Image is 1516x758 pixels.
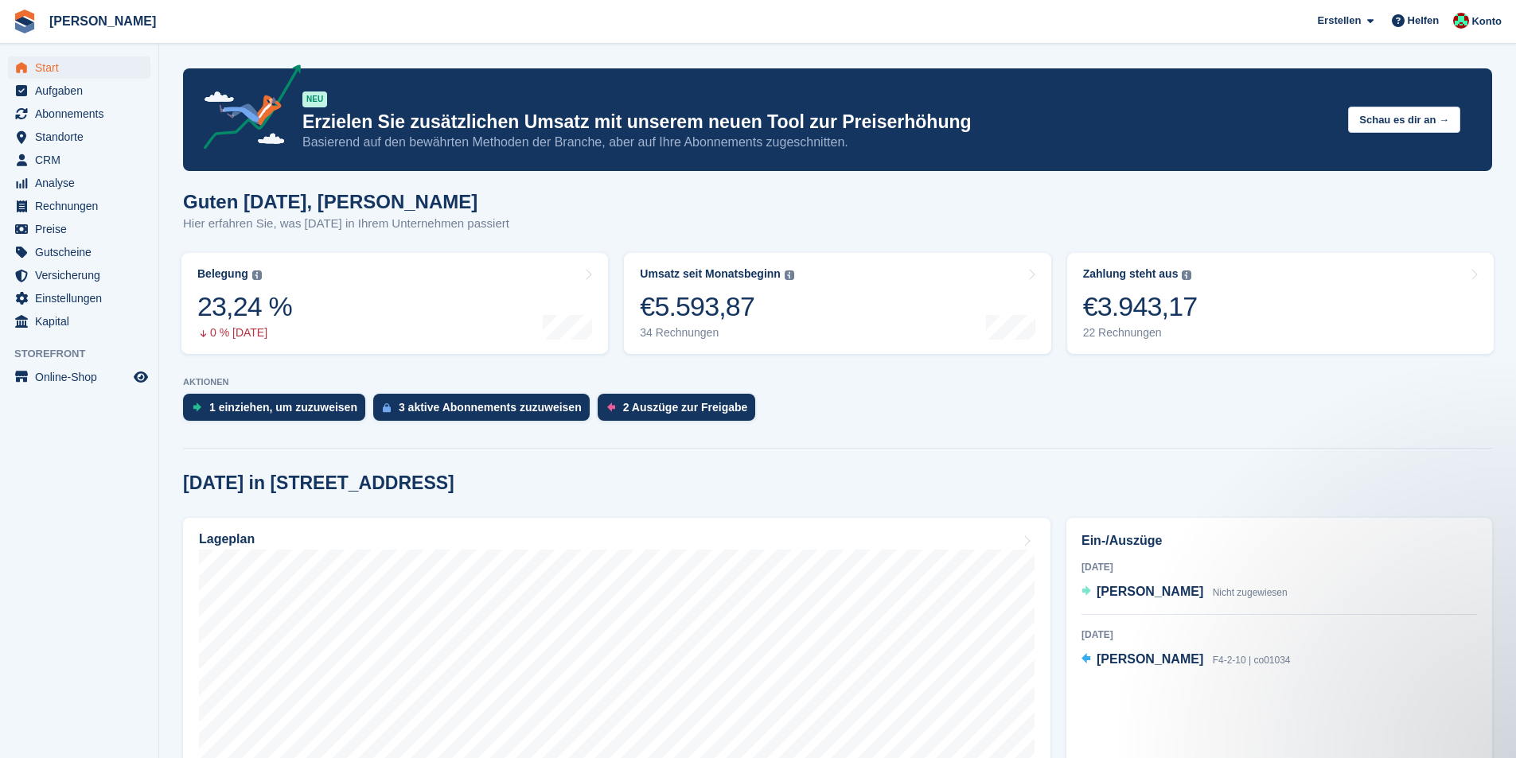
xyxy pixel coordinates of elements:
[1348,107,1460,133] button: Schau es dir an →
[383,402,391,413] img: active_subscription_to_allocate_icon-d502201f5373d7db506a760aba3b589e785aa758c864c3986d89f69b8ff3...
[183,377,1492,387] p: AKTIONEN
[8,287,150,309] a: menu
[302,111,1335,134] p: Erzielen Sie zusätzlichen Umsatz mit unserem neuen Tool zur Preiserhöhung
[199,532,255,546] h2: Lageplan
[183,191,509,212] h1: Guten [DATE], [PERSON_NAME]
[1317,13,1361,29] span: Erstellen
[209,401,357,414] div: 1 einziehen, um zuzuweisen
[183,394,373,429] a: 1 einziehen, um zuzuweisen
[1081,628,1477,642] div: [DATE]
[8,264,150,286] a: menu
[8,310,150,332] a: menu
[8,126,150,148] a: menu
[624,253,1050,354] a: Umsatz seit Monatsbeginn €5.593,87 34 Rechnungen
[131,367,150,387] a: Vorschau-Shop
[35,80,131,102] span: Aufgaben
[35,195,131,217] span: Rechnungen
[373,394,598,429] a: 3 aktive Abonnements zuzuweisen
[1067,253,1494,354] a: Zahlung steht aus €3.943,17 22 Rechnungen
[1081,531,1477,550] h2: Ein-/Auszüge
[1182,270,1191,280] img: icon-info-grey-7440780725fd019a000dd9b08b2336e03edf1995a4989e88bcd33f0948082b44.svg
[623,401,748,414] div: 2 Auszüge zur Freigabe
[1097,652,1203,666] span: [PERSON_NAME]
[35,56,131,79] span: Start
[43,8,162,34] a: [PERSON_NAME]
[8,80,150,102] a: menu
[302,134,1335,151] p: Basierend auf den bewährten Methoden der Branche, aber auf Ihre Abonnements zugeschnitten.
[35,310,131,332] span: Kapital
[8,172,150,194] a: menu
[640,290,794,323] div: €5.593,87
[1081,650,1291,671] a: [PERSON_NAME] F4-2-10 | co01034
[35,287,131,309] span: Einstellungen
[35,241,131,263] span: Gutscheine
[35,264,131,286] span: Versicherung
[8,195,150,217] a: menu
[13,10,37,33] img: stora-icon-8386f47178a22dfd0bd8f6a31ec36ba5ce8667c1dd55bd0f319d3a0aa187defe.svg
[197,326,292,340] div: 0 % [DATE]
[607,402,615,412] img: move_outs_to_deallocate_icon-f764333ba52eb49d3ac5e1228854f67142a1ed5810a6f6cc68b1a99e826820c5.svg
[35,126,131,148] span: Standorte
[8,241,150,263] a: menu
[8,218,150,240] a: menu
[1097,585,1203,598] span: [PERSON_NAME]
[1081,582,1288,603] a: [PERSON_NAME] Nicht zugewiesen
[1408,13,1440,29] span: Helfen
[8,366,150,388] a: Speisekarte
[193,402,201,412] img: move_ins_to_allocate_icon-fdf77a2bb77ea45bf5b3d319d69a93e2d87916cf1d5bf7949dd705db3b84f3ca.svg
[181,253,608,354] a: Belegung 23,24 % 0 % [DATE]
[1453,13,1469,29] img: Maximilian Friedl
[640,267,781,281] div: Umsatz seit Monatsbeginn
[35,218,131,240] span: Preise
[640,326,794,340] div: 34 Rechnungen
[785,270,794,280] img: icon-info-grey-7440780725fd019a000dd9b08b2336e03edf1995a4989e88bcd33f0948082b44.svg
[1083,290,1198,323] div: €3.943,17
[8,103,150,125] a: menu
[1081,560,1477,574] div: [DATE]
[14,346,158,362] span: Storefront
[1083,267,1179,281] div: Zahlung steht aus
[35,149,131,171] span: CRM
[8,56,150,79] a: menu
[598,394,764,429] a: 2 Auszüge zur Freigabe
[183,215,509,233] p: Hier erfahren Sie, was [DATE] in Ihrem Unternehmen passiert
[302,91,327,107] div: NEU
[1083,326,1198,340] div: 22 Rechnungen
[35,366,131,388] span: Online-Shop
[1213,655,1291,666] span: F4-2-10 | co01034
[8,149,150,171] a: menu
[197,267,248,281] div: Belegung
[183,472,454,494] h2: [DATE] in [STREET_ADDRESS]
[252,270,262,280] img: icon-info-grey-7440780725fd019a000dd9b08b2336e03edf1995a4989e88bcd33f0948082b44.svg
[35,172,131,194] span: Analyse
[35,103,131,125] span: Abonnements
[197,290,292,323] div: 23,24 %
[190,64,302,155] img: price-adjustments-announcement-icon-8257ccfd72463d97f412b2fc003d46551f7dbcb40ab6d574587a9cd5c0d94...
[1471,14,1502,29] span: Konto
[399,401,582,414] div: 3 aktive Abonnements zuzuweisen
[1213,587,1288,598] span: Nicht zugewiesen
